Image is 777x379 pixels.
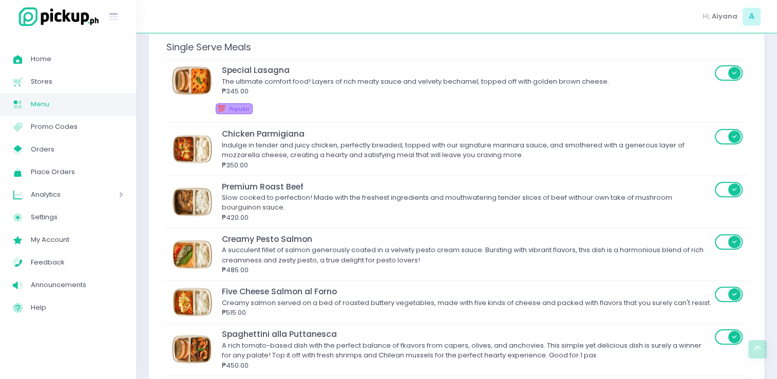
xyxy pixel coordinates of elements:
div: The ultimate comfort food! Layers of rich meaty sauce and velvety bechamel, topped off with golde... [222,77,712,87]
div: A rich tomato-based dish with the perfect balance of fkavors from capers, olives, and anchovies. ... [222,340,712,361]
div: Slow cooked to perfection! Made with the freshest ingredients and mouthwatering tender slices of ... [222,193,712,213]
span: Place Orders [31,165,123,179]
span: Menu [31,98,123,111]
div: Spaghettini alla Puttanesca [222,328,712,340]
div: ₱450.00 [222,361,712,371]
span: Aiyana [712,11,737,22]
div: Indulge in tender and juicy chicken, perfectly breaded, topped with our signature marinara sauce,... [222,140,712,160]
div: Creamy Pesto Salmon [222,233,712,245]
div: Five Cheese Salmon al Forno [222,286,712,297]
span: Orders [31,143,123,156]
span: Hi, [703,11,710,22]
td: Premium Roast BeefPremium Roast BeefSlow cooked to perfection! Made with the freshest ingredients... [164,175,749,228]
span: Feedback [31,256,123,269]
td: Special LasagnaSpecial LasagnaThe ultimate comfort food! Layers of rich meaty sauce and velvety b... [164,59,749,123]
span: Settings [31,211,123,224]
span: Analytics [31,188,90,201]
div: Premium Roast Beef [222,181,712,193]
div: A succulent fillet of salmon generously coated in a velvety pesto cream sauce. Bursting with vibr... [222,245,712,265]
img: Five Cheese Salmon al Forno [169,287,215,317]
img: Spaghettini alla Puttanesca [169,334,215,365]
div: ₱420.00 [222,213,712,223]
span: 💯 [217,104,225,113]
span: A [743,8,761,26]
img: Creamy Pesto Salmon [169,239,215,270]
td: Creamy Pesto SalmonCreamy Pesto SalmonA succulent fillet of salmon generously coated in a velvety... [164,228,749,280]
span: Stores [31,75,123,88]
td: Five Cheese Salmon al FornoFive Cheese Salmon al FornoCreamy salmon served on a bed of roasted bu... [164,280,749,323]
div: Special Lasagna [222,64,712,76]
img: Chicken Parmigiana [169,134,215,164]
img: logo [13,6,100,28]
div: ₱350.00 [222,160,712,170]
img: Premium Roast Beef [169,186,215,217]
div: Creamy salmon served on a bed of roasted buttery vegetables, made with five kinds of cheese and p... [222,298,712,308]
div: Chicken Parmigiana [222,128,712,140]
span: Promo Codes [31,120,123,134]
span: Popular [229,105,250,113]
span: Announcements [31,278,123,292]
td: Spaghettini alla PuttanescaSpaghettini alla PuttanescaA rich tomato-based dish with the perfect b... [164,323,749,375]
span: Home [31,52,123,66]
span: Help [31,301,123,314]
div: ₱515.00 [222,308,712,318]
span: My Account [31,233,123,247]
td: Chicken ParmigianaChicken ParmigianaIndulge in tender and juicy chicken, perfectly breaded, toppe... [164,123,749,175]
img: Special Lasagna [169,65,215,96]
div: ₱485.00 [222,265,712,275]
div: ₱345.00 [222,86,712,97]
span: Single Serve Meals [164,38,254,56]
